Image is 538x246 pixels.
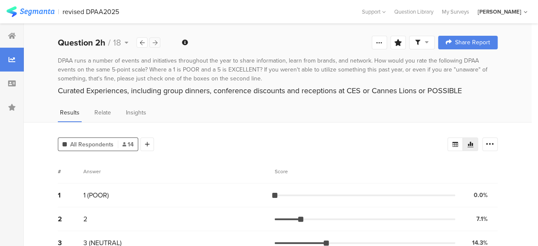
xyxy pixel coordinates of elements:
span: / [108,36,111,49]
span: Share Report [455,40,490,46]
div: | [58,7,59,17]
span: Relate [94,108,111,117]
span: 18 [113,36,121,49]
div: DPAA runs a number of events and initiatives throughout the year to share information, learn from... [58,56,498,83]
span: 1 (POOR) [83,190,109,200]
div: 0.0% [474,191,488,200]
span: Insights [126,108,146,117]
div: 7.1% [476,215,488,223]
span: All Respondents [70,140,114,149]
div: Curated Experiences, including group dinners, conference discounts and receptions at CES or Canne... [58,85,498,96]
div: # [58,168,83,175]
span: 14 [122,140,134,149]
div: 2 [58,214,83,224]
b: Question 2h [58,36,105,49]
div: 1 [58,190,83,200]
div: Answer [83,168,101,175]
img: segmanta logo [6,6,54,17]
div: Support [362,5,386,18]
a: My Surveys [438,8,473,16]
div: [PERSON_NAME] [478,8,521,16]
span: 2 [83,214,87,224]
div: revised DPAA2025 [63,8,119,16]
div: Score [275,168,293,175]
a: Question Library [390,8,438,16]
span: Results [60,108,80,117]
